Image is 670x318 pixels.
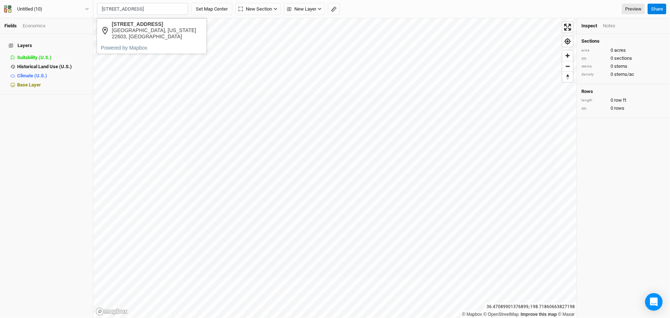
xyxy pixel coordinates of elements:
div: Untitled (10) [17,5,42,13]
button: Untitled (10) [4,5,89,13]
div: 0 [581,63,666,70]
button: Enter fullscreen [562,22,573,32]
div: 0 [581,105,666,112]
div: Open Intercom Messenger [645,293,663,311]
div: Historical Land Use (U.S.) [17,64,89,70]
span: stems [614,63,627,70]
span: Historical Land Use (U.S.) [17,64,72,69]
button: Reset bearing to north [562,71,573,82]
div: 0 [581,97,666,104]
button: Find my location [562,36,573,47]
span: rows [614,105,624,112]
span: Suitability (U.S.) [17,55,51,60]
button: Zoom out [562,61,573,71]
a: Maxar [558,312,575,317]
button: Set Map Center [191,3,232,15]
div: [GEOGRAPHIC_DATA], [US_STATE] 22603, [GEOGRAPHIC_DATA] [112,27,202,40]
span: Climate (U.S.) [17,73,47,78]
div: stems [581,64,607,69]
span: acres [614,47,626,54]
button: Shortcut: M [328,3,340,15]
div: area [581,48,607,53]
a: Preview [622,4,645,15]
div: 36.47089901376899 , -198.71860663827198 [485,303,577,311]
h4: Rows [581,89,666,94]
span: sections [614,55,632,62]
button: New Section [235,3,281,15]
span: stems/ac [614,71,634,78]
a: Improve this map [521,312,557,317]
div: density [581,72,607,77]
a: OpenStreetMap [484,312,519,317]
span: row ft [614,97,626,104]
div: Base Layer [17,82,89,88]
div: 0 [581,55,666,62]
a: Powered by Mapbox [101,45,147,51]
button: New Layer [284,3,325,15]
div: Inspect [581,23,597,29]
a: Fields [4,23,17,28]
span: New Layer [287,5,316,13]
h4: Layers [4,38,89,53]
div: Notes [603,23,615,29]
span: New Section [239,5,272,13]
div: Suitability (U.S.) [17,55,89,61]
div: 0 [581,71,666,78]
div: [STREET_ADDRESS] [112,21,202,27]
div: Climate (U.S.) [17,73,89,79]
div: 0 [581,47,666,54]
span: Base Layer [17,82,41,88]
a: Mapbox logo [96,307,128,316]
input: (e.g. 123 Main St. or lat, lng) [97,3,188,15]
div: Economics [23,23,46,29]
h4: Sections [581,38,666,44]
div: qty [581,56,607,61]
a: Mapbox [462,312,482,317]
button: Zoom in [562,50,573,61]
div: qty [581,106,607,111]
button: Share [648,4,666,15]
span: Reset bearing to north [562,72,573,82]
div: length [581,98,607,103]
